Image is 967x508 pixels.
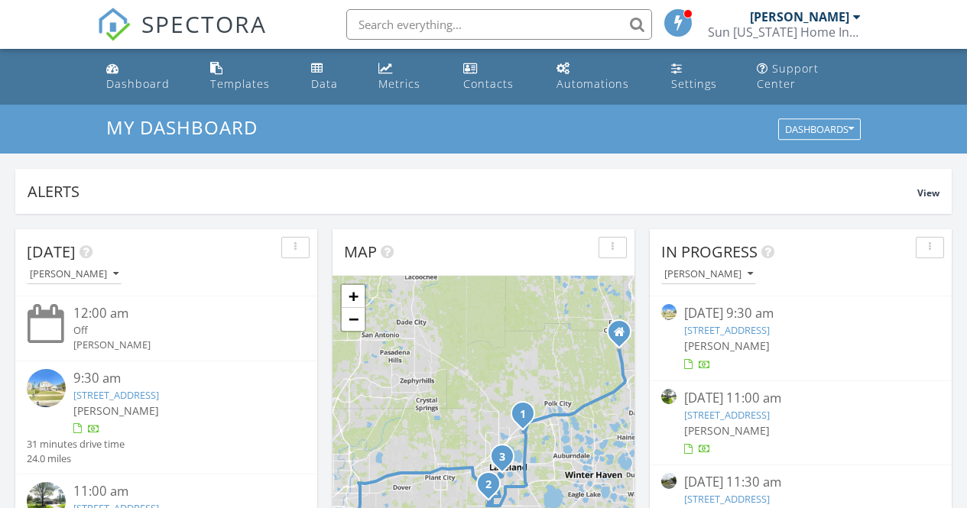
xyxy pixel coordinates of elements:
div: Alerts [28,181,917,202]
span: My Dashboard [106,115,258,140]
span: View [917,186,939,199]
button: [PERSON_NAME] [27,264,122,285]
span: Map [344,241,377,262]
img: streetview [661,473,677,488]
div: Off [73,323,283,338]
div: 9:30 am [73,369,283,388]
a: Contacts [457,55,538,99]
a: Data [305,55,360,99]
i: 2 [485,480,492,490]
div: 31 minutes drive time [27,437,125,451]
a: Zoom out [342,308,365,331]
button: Dashboards [778,119,861,141]
div: Data [311,76,338,91]
div: Sun Florida Home Inspections, Inc. [708,24,861,40]
a: Automations (Basic) [550,55,653,99]
div: 2462 Winnipeg Dr, Lakeland, FL 33805 [523,413,532,422]
a: [DATE] 9:30 am [STREET_ADDRESS] [PERSON_NAME] [661,304,940,372]
a: Metrics [372,55,445,99]
div: 1508 King Ave, Lakeland, FL 33803 [502,456,511,465]
span: [PERSON_NAME] [73,403,159,418]
a: [STREET_ADDRESS] [684,492,770,506]
span: [PERSON_NAME] [684,338,770,353]
a: Support Center [751,55,868,99]
span: In Progress [661,241,758,262]
div: 5810 Deer Flag Dr, Lakeland, FL 33811 [488,484,498,493]
div: Dashboard [106,76,170,91]
a: Dashboard [100,55,193,99]
div: [PERSON_NAME] [30,269,118,280]
div: [DATE] 11:00 am [684,389,917,408]
div: [PERSON_NAME] [73,338,283,352]
img: The Best Home Inspection Software - Spectora [97,8,131,41]
div: Templates [210,76,270,91]
div: [PERSON_NAME] [664,269,753,280]
a: Settings [665,55,738,99]
a: [STREET_ADDRESS] [73,388,159,402]
i: 3 [499,452,505,463]
div: Metrics [378,76,420,91]
a: Zoom in [342,285,365,308]
img: streetview [661,389,677,404]
span: SPECTORA [141,8,267,40]
div: [DATE] 11:30 am [684,473,917,492]
div: 24.0 miles [27,451,125,466]
div: Support Center [757,61,819,91]
a: SPECTORA [97,21,267,53]
a: [DATE] 11:00 am [STREET_ADDRESS] [PERSON_NAME] [661,389,940,457]
div: 12:00 am [73,304,283,323]
div: Dashboards [785,125,854,135]
a: 9:30 am [STREET_ADDRESS] [PERSON_NAME] 31 minutes drive time 24.0 miles [27,369,306,467]
a: Templates [204,55,293,99]
i: 1 [520,409,526,420]
span: [PERSON_NAME] [684,423,770,438]
button: [PERSON_NAME] [661,264,756,285]
img: streetview [27,369,66,408]
div: Automations [557,76,629,91]
div: 11:00 am [73,482,283,501]
span: [DATE] [27,241,76,262]
div: 314 Nottingham Way, Davenport FL 33897 [619,332,628,341]
div: Settings [671,76,717,91]
div: Contacts [463,76,514,91]
a: [STREET_ADDRESS] [684,323,770,337]
div: [DATE] 9:30 am [684,304,917,323]
a: [STREET_ADDRESS] [684,408,770,422]
input: Search everything... [346,9,652,40]
div: [PERSON_NAME] [750,9,849,24]
img: streetview [661,304,677,319]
